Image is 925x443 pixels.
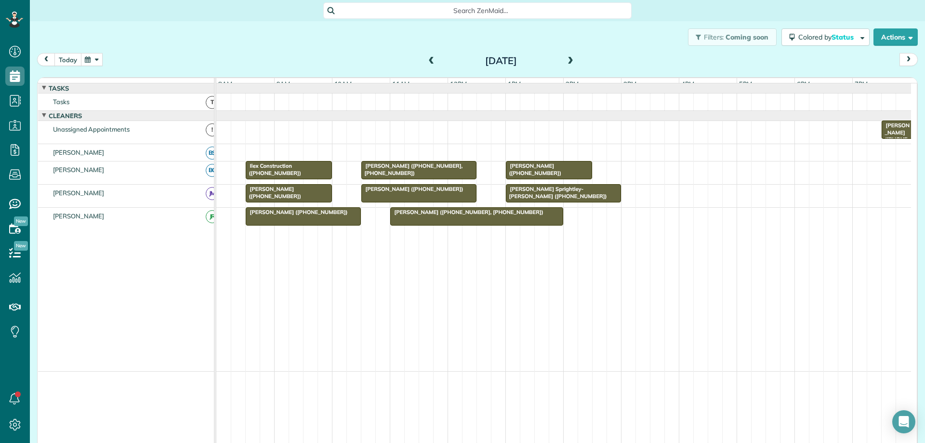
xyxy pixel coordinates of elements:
[206,210,219,223] span: JR
[51,189,106,197] span: [PERSON_NAME]
[332,80,354,88] span: 10am
[14,241,28,251] span: New
[51,98,71,106] span: Tasks
[390,209,544,215] span: [PERSON_NAME] ([PHONE_NUMBER], [PHONE_NUMBER])
[892,410,915,433] div: Open Intercom Messenger
[206,147,219,160] span: BS
[51,166,106,174] span: [PERSON_NAME]
[621,80,638,88] span: 3pm
[51,125,132,133] span: Unassigned Appointments
[361,186,464,192] span: [PERSON_NAME] ([PHONE_NUMBER])
[798,33,857,41] span: Colored by
[14,216,28,226] span: New
[726,33,769,41] span: Coming soon
[390,80,412,88] span: 11am
[206,96,219,109] span: T
[216,80,234,88] span: 8am
[245,186,302,199] span: [PERSON_NAME] ([PHONE_NUMBER])
[275,80,292,88] span: 9am
[781,28,870,46] button: Colored byStatus
[704,33,724,41] span: Filters:
[506,80,523,88] span: 1pm
[873,28,918,46] button: Actions
[899,53,918,66] button: next
[505,186,608,199] span: [PERSON_NAME] Sprightley-[PERSON_NAME] ([PHONE_NUMBER])
[51,212,106,220] span: [PERSON_NAME]
[448,80,469,88] span: 12pm
[206,123,219,136] span: !
[832,33,855,41] span: Status
[51,148,106,156] span: [PERSON_NAME]
[564,80,581,88] span: 2pm
[245,209,348,215] span: [PERSON_NAME] ([PHONE_NUMBER])
[441,55,561,66] h2: [DATE]
[54,53,81,66] button: today
[206,164,219,177] span: BC
[853,80,870,88] span: 7pm
[37,53,55,66] button: prev
[505,162,562,176] span: [PERSON_NAME] ([PHONE_NUMBER])
[47,84,71,92] span: Tasks
[679,80,696,88] span: 4pm
[881,122,910,156] span: [PERSON_NAME] ([PHONE_NUMBER])
[737,80,754,88] span: 5pm
[206,187,219,200] span: JM
[795,80,812,88] span: 6pm
[47,112,84,120] span: Cleaners
[245,162,302,176] span: Ilex Construction ([PHONE_NUMBER])
[361,162,463,176] span: [PERSON_NAME] ([PHONE_NUMBER], [PHONE_NUMBER])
